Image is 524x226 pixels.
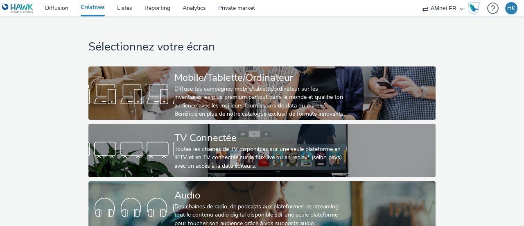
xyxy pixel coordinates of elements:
[174,71,346,85] div: Mobile/Tablette/Ordinateur
[468,2,480,15] img: Hawk Academy
[174,188,346,203] div: Audio
[174,131,346,145] div: TV Connectée
[2,3,34,14] img: undefined Logo
[468,2,483,15] a: Hawk Academy
[88,39,436,55] h1: Sélectionnez votre écran
[88,66,436,120] a: Mobile/Tablette/OrdinateurDiffuse tes campagnes mobile/tablette/ordinateur sur les inventaires le...
[88,124,436,177] a: TV ConnectéeToutes les chaines de TV disponibles sur une seule plateforme en IPTV et en TV connec...
[507,2,515,14] div: HK
[174,85,346,119] div: Diffuse tes campagnes mobile/tablette/ordinateur sur les inventaires les plus premium partout dan...
[174,145,346,170] div: Toutes les chaines de TV disponibles sur une seule plateforme en IPTV et en TV connectée sur le f...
